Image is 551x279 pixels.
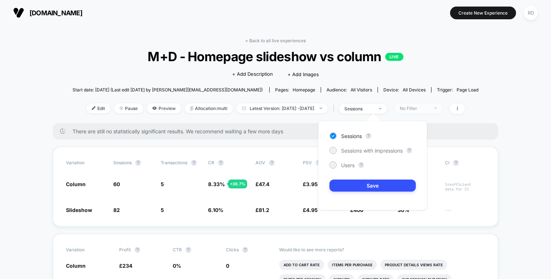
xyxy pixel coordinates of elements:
button: RD [521,5,540,20]
span: Variation [66,247,106,253]
img: edit [92,106,95,110]
img: Visually logo [13,7,24,18]
span: 81.2 [259,207,269,213]
span: £ [255,207,269,213]
span: Transactions [161,160,187,165]
img: rebalance [190,106,193,110]
span: --- [445,208,485,213]
span: CR [208,160,214,165]
span: Edit [86,103,110,113]
button: Create New Experience [450,7,516,19]
span: £ [303,207,318,213]
span: Column [66,263,86,269]
span: [DOMAIN_NAME] [30,9,82,17]
span: 60 [113,181,120,187]
span: All Visitors [351,87,372,93]
img: end [120,106,123,110]
button: ? [134,247,140,253]
span: homepage [293,87,315,93]
p: LIVE [385,53,403,61]
span: Page Load [457,87,478,93]
span: PSV [303,160,312,165]
button: [DOMAIN_NAME] [11,7,85,19]
span: Insufficient data for CI [445,182,485,192]
button: ? [269,160,275,166]
div: No Filter [400,106,429,111]
span: 0 [226,263,229,269]
span: CTR [173,247,182,252]
button: ? [453,160,459,166]
button: ? [358,162,364,168]
span: AOV [255,160,265,165]
span: Users [341,162,355,168]
div: Audience: [327,87,372,93]
li: Items Per Purchase [328,260,377,270]
span: 8.33 % [208,181,225,187]
button: ? [242,247,248,253]
span: 3.95 [306,181,318,187]
img: calendar [242,106,246,110]
span: Latest Version: [DATE] - [DATE] [237,103,328,113]
a: < Back to all live experiences [245,38,306,43]
img: end [379,108,382,109]
span: £ [303,181,318,187]
div: Pages: [275,87,315,93]
button: ? [218,160,224,166]
span: Clicks [226,247,239,252]
span: Variation [66,160,106,166]
li: Product Details Views Rate [380,260,447,270]
span: 0 % [173,263,181,269]
span: Start date: [DATE] (Last edit [DATE] by [PERSON_NAME][EMAIL_ADDRESS][DOMAIN_NAME]) [73,87,263,93]
span: £ [119,263,132,269]
button: Save [329,180,416,192]
span: There are still no statistically significant results. We recommend waiting a few more days [73,128,484,134]
span: Preview [147,103,181,113]
img: end [434,107,437,109]
span: M+D - Homepage slideshow vs column [93,49,458,64]
button: ? [406,148,412,153]
button: ? [191,160,197,166]
span: Column [66,181,86,187]
span: 6.10 % [208,207,223,213]
span: + Add Description [232,71,273,78]
div: sessions [344,106,374,111]
li: Add To Cart Rate [279,260,324,270]
span: 5 [161,207,164,213]
img: end [320,107,322,109]
span: Allocation: multi [185,103,233,113]
span: £ [255,181,269,187]
button: ? [135,160,141,166]
span: 4.95 [306,207,318,213]
span: Pause [114,103,143,113]
span: Device: [378,87,431,93]
span: Slideshow [66,207,92,213]
span: Sessions [341,133,362,139]
span: 47.4 [259,181,269,187]
span: all devices [403,87,426,93]
span: 82 [113,207,120,213]
div: Trigger: [437,87,478,93]
button: ? [185,247,191,253]
span: + Add Images [288,71,319,77]
span: Sessions with impressions [341,148,403,154]
span: | [331,103,339,114]
p: Would like to see more reports? [279,247,485,252]
span: Sessions [113,160,132,165]
button: ? [366,133,371,139]
div: RD [524,6,538,20]
span: Profit [119,247,131,252]
span: 234 [122,263,132,269]
span: 5 [161,181,164,187]
span: CI [445,160,485,166]
div: + 36.7 % [228,180,247,188]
